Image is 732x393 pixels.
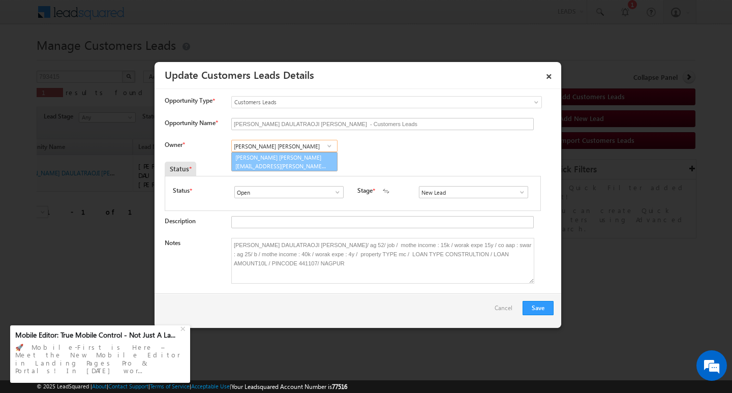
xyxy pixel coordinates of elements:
[150,383,190,389] a: Terms of Service
[419,186,528,198] input: Type to Search
[165,67,314,81] a: Update Customers Leads Details
[17,53,43,67] img: d_60004797649_company_0_60004797649
[495,301,517,320] a: Cancel
[108,383,148,389] a: Contact Support
[191,383,230,389] a: Acceptable Use
[92,383,107,389] a: About
[13,94,186,305] textarea: Type your message and hit 'Enter'
[234,186,344,198] input: Type to Search
[15,340,185,378] div: 🚀 Mobile-First is Here – Meet the New Mobile Editor in Landing Pages Pro & Portals! In [DATE] wor...
[328,187,341,197] a: Show All Items
[323,141,335,151] a: Show All Items
[235,162,327,170] span: [EMAIL_ADDRESS][PERSON_NAME][DOMAIN_NAME]
[232,98,500,107] span: Customers Leads
[165,162,196,176] div: Status
[231,96,542,108] a: Customers Leads
[167,5,191,29] div: Minimize live chat window
[165,141,185,148] label: Owner
[332,383,347,390] span: 77516
[178,322,190,334] div: +
[231,140,338,152] input: Type to Search
[138,313,185,327] em: Start Chat
[540,66,558,83] a: ×
[357,186,373,195] label: Stage
[15,330,179,340] div: Mobile Editor: True Mobile Control - Not Just A La...
[231,383,347,390] span: Your Leadsquared Account Number is
[165,96,212,105] span: Opportunity Type
[231,152,338,171] a: [PERSON_NAME] [PERSON_NAME]
[173,186,190,195] label: Status
[513,187,526,197] a: Show All Items
[37,382,347,391] span: © 2025 LeadSquared | | | | |
[165,119,218,127] label: Opportunity Name
[523,301,554,315] button: Save
[165,239,180,247] label: Notes
[165,217,196,225] label: Description
[53,53,171,67] div: Chat with us now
